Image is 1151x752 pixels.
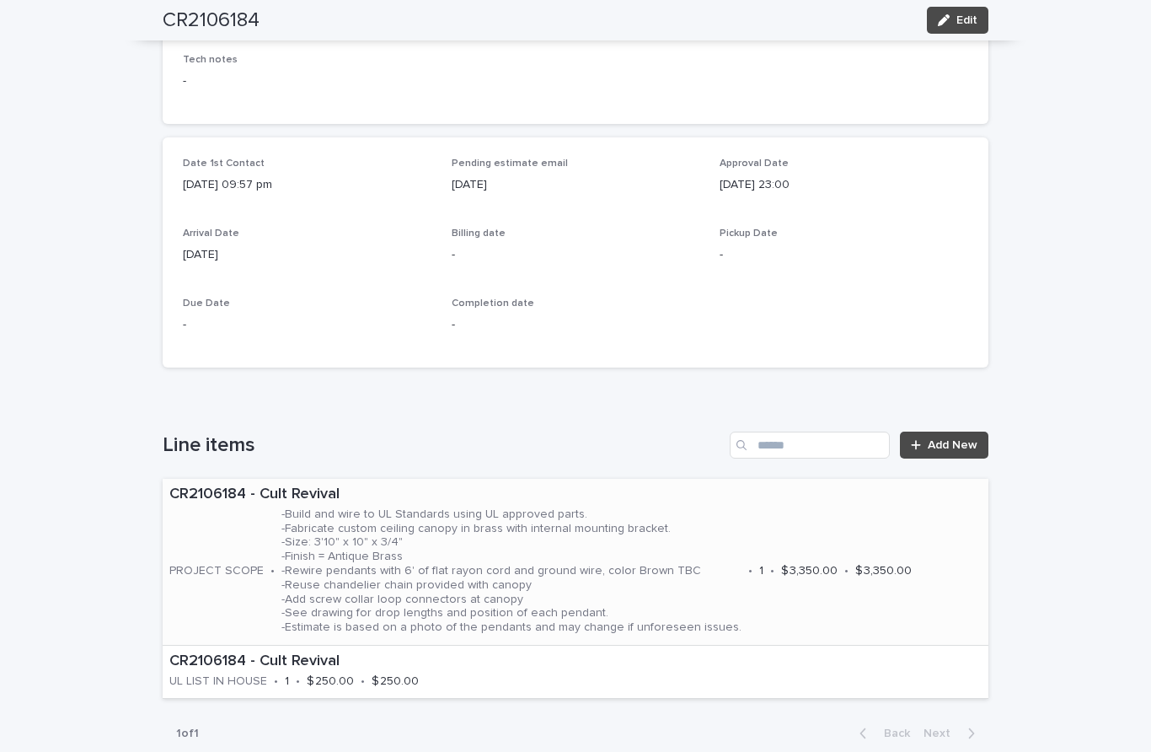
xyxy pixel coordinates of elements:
p: UL LIST IN HOUSE [169,674,267,689]
span: Next [923,728,961,739]
p: - [452,246,700,264]
span: Pickup Date [720,228,778,239]
span: Back [874,728,910,739]
p: • [274,674,278,689]
p: PROJECT SCOPE [169,564,264,578]
h2: CR2106184 [163,8,260,33]
p: - [183,316,431,334]
button: Edit [927,7,988,34]
span: Date 1st Contact [183,158,265,169]
p: • [270,564,275,578]
input: Search [730,432,890,459]
span: Add New [928,439,977,451]
p: • [844,564,849,578]
p: • [296,674,300,689]
p: - [183,73,968,90]
span: Arrival Date [183,228,239,239]
a: CR2106184 - Cult RevivalUL LIST IN HOUSE•1•$ 250.00•$ 250.00 [163,646,988,699]
p: -Build and wire to UL Standards using UL approved parts. -Fabricate custom ceiling canopy in bras... [281,508,741,635]
p: $ 250.00 [372,674,419,689]
span: Due Date [183,298,230,309]
p: • [748,564,752,578]
p: [DATE] [452,176,700,194]
a: CR2106184 - Cult RevivalPROJECT SCOPE•-Build and wire to UL Standards using UL approved parts. -F... [163,479,988,646]
span: Billing date [452,228,506,239]
span: Approval Date [720,158,789,169]
p: • [770,564,774,578]
button: Back [846,726,917,741]
p: • [361,674,365,689]
p: - [720,246,968,264]
span: Completion date [452,298,534,309]
p: [DATE] [183,246,431,264]
p: CR2106184 - Cult Revival [169,486,982,504]
p: [DATE] 23:00 [720,176,968,194]
p: $ 250.00 [307,674,354,689]
span: Tech notes [183,55,238,65]
p: CR2106184 - Cult Revival [169,653,589,671]
span: Edit [956,14,977,26]
span: Pending estimate email [452,158,568,169]
p: $ 3,350.00 [781,564,838,578]
p: - [452,316,700,334]
a: Add New [900,432,988,459]
button: Next [917,726,988,741]
p: $ 3,350.00 [855,564,912,578]
p: 1 [285,674,289,689]
p: 1 [759,564,763,578]
h1: Line items [163,433,723,458]
p: [DATE] 09:57 pm [183,176,431,194]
